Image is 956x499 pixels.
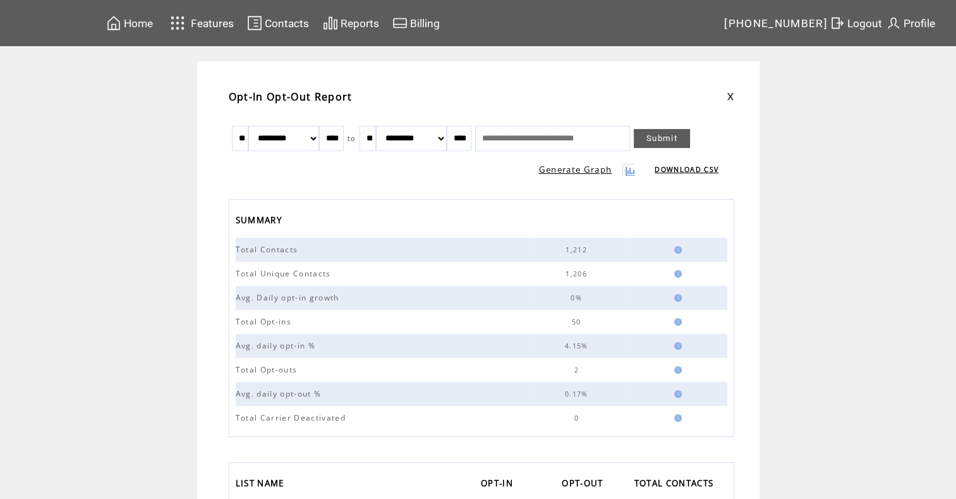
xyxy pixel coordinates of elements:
[167,13,189,34] img: features.svg
[634,474,717,495] span: TOTAL CONTACTS
[236,340,318,351] span: Avg. daily opt-in %
[670,414,682,422] img: help.gif
[574,366,581,374] span: 2
[724,17,828,30] span: [PHONE_NUMBER]
[847,17,882,30] span: Logout
[571,293,585,302] span: 0%
[828,13,884,33] a: Logout
[670,318,682,326] img: help.gif
[236,244,301,255] span: Total Contacts
[236,292,342,303] span: Avg. Daily opt-in growth
[165,11,236,35] a: Features
[106,15,121,31] img: home.svg
[634,129,690,148] a: Submit
[670,246,682,254] img: help.gif
[236,211,285,232] span: SUMMARY
[884,13,937,33] a: Profile
[124,17,153,30] span: Home
[323,15,338,31] img: chart.svg
[562,474,609,495] a: OPT-OUT
[634,474,720,495] a: TOTAL CONTACTS
[229,90,353,104] span: Opt-In Opt-Out Report
[191,17,234,30] span: Features
[341,17,379,30] span: Reports
[904,17,935,30] span: Profile
[390,13,442,33] a: Billing
[566,245,590,254] span: 1,212
[247,15,262,31] img: contacts.svg
[236,388,325,399] span: Avg. daily opt-out %
[236,474,291,495] a: LIST NAME
[236,268,334,279] span: Total Unique Contacts
[670,390,682,398] img: help.gif
[245,13,311,33] a: Contacts
[565,342,591,350] span: 4.15%
[886,15,901,31] img: profile.svg
[410,17,440,30] span: Billing
[539,164,612,175] a: Generate Graph
[655,165,718,174] a: DOWNLOAD CSV
[236,316,294,327] span: Total Opt-ins
[481,474,519,495] a: OPT-IN
[348,134,356,143] span: to
[566,269,590,278] span: 1,206
[565,390,591,398] span: 0.17%
[265,17,309,30] span: Contacts
[236,364,301,375] span: Total Opt-outs
[574,414,581,422] span: 0
[572,317,584,326] span: 50
[321,13,381,33] a: Reports
[562,474,606,495] span: OPT-OUT
[236,412,349,423] span: Total Carrier Deactivated
[670,366,682,374] img: help.gif
[236,474,287,495] span: LIST NAME
[670,270,682,278] img: help.gif
[104,13,155,33] a: Home
[481,474,516,495] span: OPT-IN
[392,15,408,31] img: creidtcard.svg
[830,15,845,31] img: exit.svg
[670,342,682,350] img: help.gif
[670,294,682,302] img: help.gif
